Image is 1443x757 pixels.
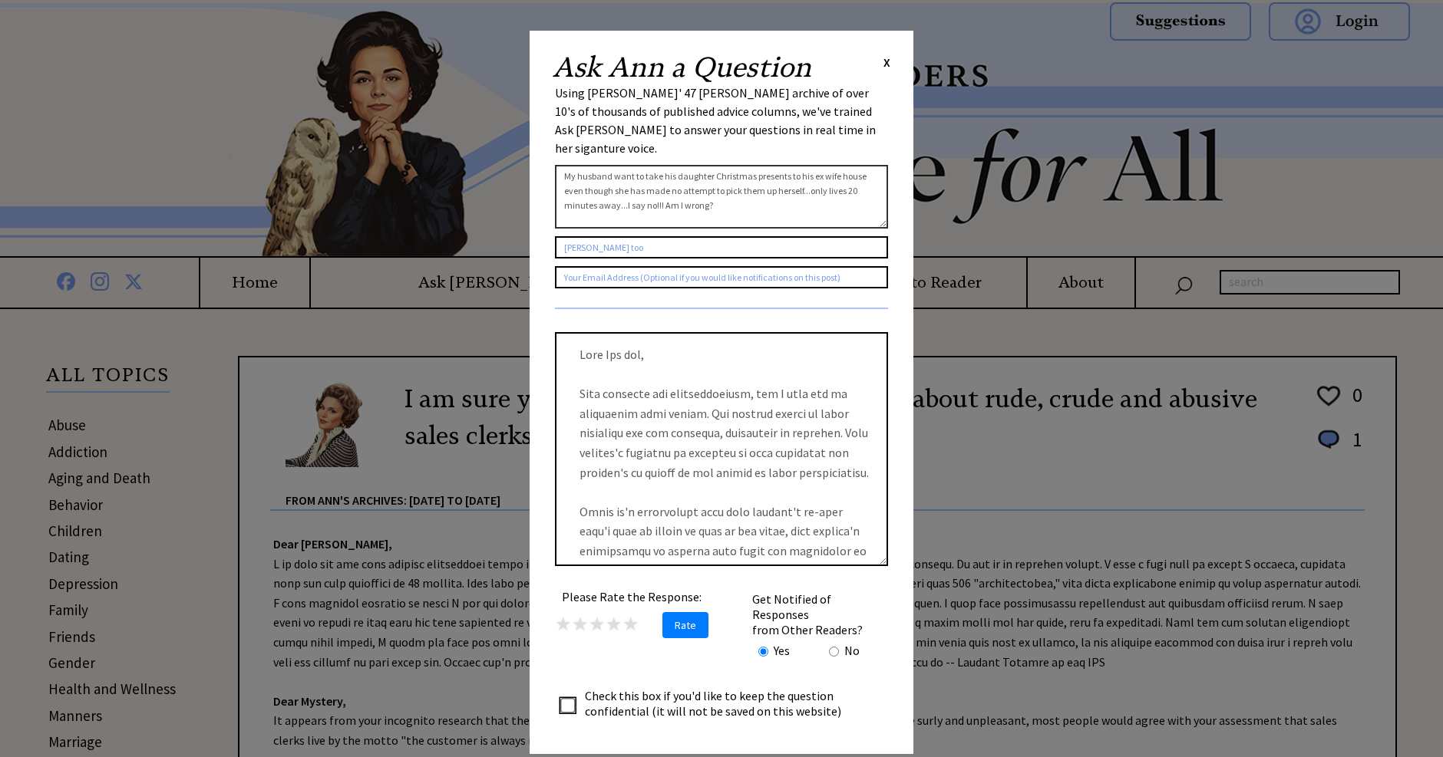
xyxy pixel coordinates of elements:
span: ★ [622,612,639,636]
span: X [883,54,890,70]
td: Get Notified of Responses from Other Readers? [751,591,887,638]
div: Using [PERSON_NAME]' 47 [PERSON_NAME] archive of over 10's of thousands of published advice colum... [555,84,888,157]
span: Rate [662,612,708,638]
input: Your Email Address (Optional if you would like notifications on this post) [555,266,888,288]
span: ★ [589,612,606,636]
input: Your Name or Nickname (Optional) [555,236,888,258]
span: ★ [572,612,589,636]
span: ★ [606,612,622,636]
td: Yes [773,642,791,659]
td: Check this box if you'd like to keep the question confidential (it will not be saved on this webs... [584,687,856,719]
span: ★ [555,612,572,636]
h2: Ask Ann a Question [553,54,811,81]
center: Please Rate the Response: [555,589,708,604]
td: No [844,642,860,659]
textarea: Lore Ips dol, Sita consecte adi elitseddoeiusm, tem I utla etd ma aliquaenim admi veniam. Qui nos... [555,332,888,566]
